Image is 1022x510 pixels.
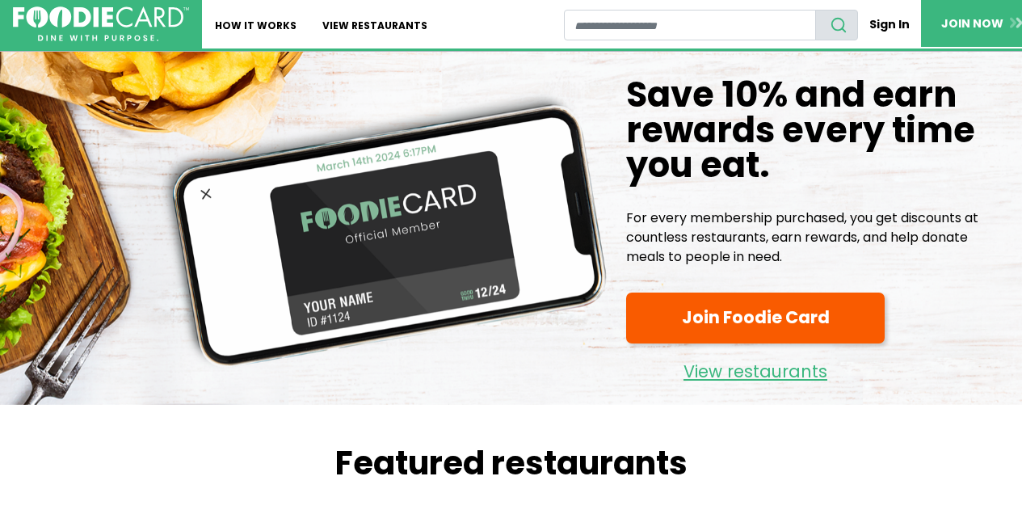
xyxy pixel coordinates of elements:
a: View restaurants [626,350,885,386]
input: restaurant search [564,10,815,40]
a: Sign In [858,10,921,40]
p: For every membership purchased, you get discounts at countless restaurants, earn rewards, and hel... [626,209,1009,267]
img: FoodieCard; Eat, Drink, Save, Donate [13,6,189,42]
button: search [815,10,858,40]
h1: Save 10% and earn rewards every time you eat. [626,78,1009,183]
a: Join Foodie Card [626,293,885,344]
h2: Featured restaurants [27,444,996,483]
